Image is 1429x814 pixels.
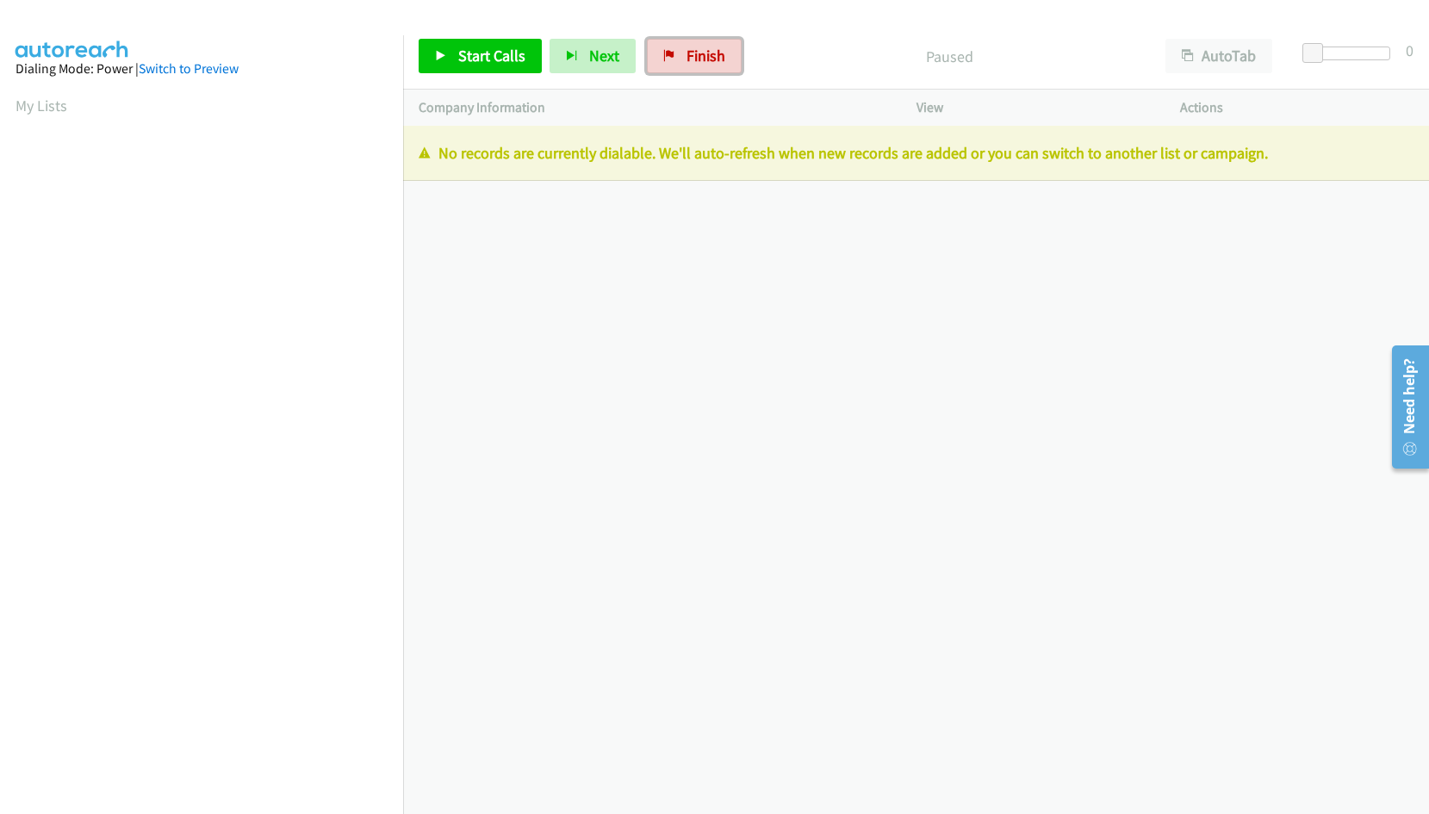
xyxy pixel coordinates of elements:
a: My Lists [16,96,67,115]
div: Dialing Mode: Power | [16,59,388,79]
p: Actions [1180,97,1413,118]
a: Start Calls [419,39,542,73]
iframe: Resource Center [1379,339,1429,475]
a: Switch to Preview [139,60,239,77]
p: Paused [765,45,1134,68]
p: View [916,97,1150,118]
div: Delay between calls (in seconds) [1311,47,1390,60]
button: Next [550,39,636,73]
span: Finish [687,46,725,65]
span: Start Calls [458,46,525,65]
p: No records are currently dialable. We'll auto-refresh when new records are added or you can switc... [419,141,1413,165]
button: AutoTab [1165,39,1272,73]
span: Next [589,46,619,65]
a: Finish [647,39,742,73]
div: 0 [1406,39,1413,62]
p: Company Information [419,97,885,118]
